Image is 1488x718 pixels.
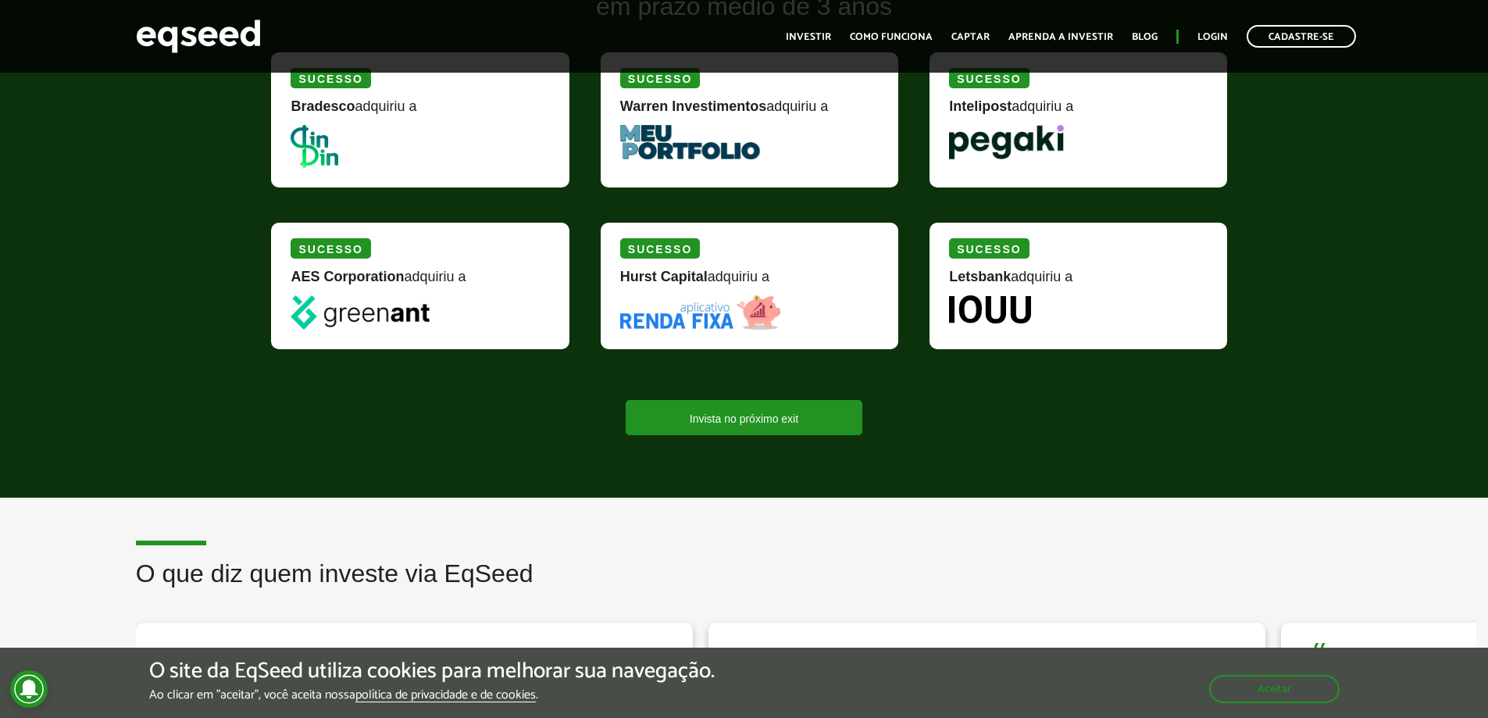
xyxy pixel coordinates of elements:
strong: AES Corporation [291,269,404,284]
div: Sucesso [620,238,700,259]
strong: Hurst Capital [620,269,708,284]
div: adquiriu a [291,99,549,125]
div: Sucesso [949,68,1029,88]
button: Aceitar [1209,675,1340,703]
img: Pegaki [949,125,1064,159]
h2: O que diz quem investe via EqSeed [136,560,1476,611]
img: greenant [291,295,429,330]
a: Blog [1132,32,1158,42]
div: adquiriu a [620,99,879,125]
a: política de privacidade e de cookies [355,689,536,702]
div: adquiriu a [949,99,1208,125]
img: DinDin [291,125,337,168]
p: Ao clicar em "aceitar", você aceita nossa . [149,688,715,702]
strong: Intelipost [949,98,1012,114]
img: Iouu [949,295,1031,323]
div: Sucesso [291,68,370,88]
strong: Warren Investimentos [620,98,766,114]
h5: O site da EqSeed utiliza cookies para melhorar sua navegação. [149,659,715,684]
strong: Letsbank [949,269,1011,284]
a: Investir [786,32,831,42]
a: Captar [951,32,990,42]
div: Sucesso [291,238,370,259]
div: Sucesso [949,238,1029,259]
div: adquiriu a [949,270,1208,295]
div: adquiriu a [620,270,879,295]
img: Renda Fixa [620,295,781,330]
span: “ [1312,637,1328,671]
img: MeuPortfolio [620,125,760,159]
a: Invista no próximo exit [626,400,862,435]
a: Cadastre-se [1247,25,1356,48]
a: Login [1197,32,1228,42]
a: Aprenda a investir [1008,32,1113,42]
strong: Bradesco [291,98,355,114]
img: EqSeed [136,16,261,57]
div: adquiriu a [291,270,549,295]
a: Como funciona [850,32,933,42]
div: Sucesso [620,68,700,88]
